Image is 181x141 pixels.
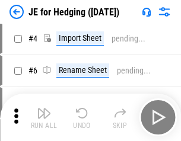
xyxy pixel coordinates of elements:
[28,66,37,75] span: # 6
[28,34,37,43] span: # 4
[157,5,172,19] img: Settings menu
[56,31,104,46] div: Import Sheet
[142,7,151,17] img: Support
[9,5,24,19] img: Back
[28,7,119,18] div: JE for Hedging ([DATE])
[112,34,145,43] div: pending...
[117,66,151,75] div: pending...
[56,63,109,78] div: Rename Sheet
